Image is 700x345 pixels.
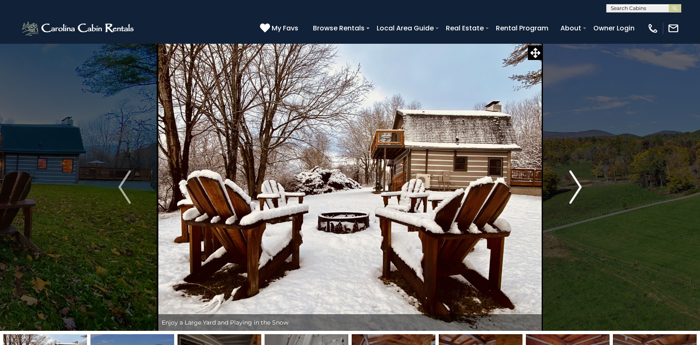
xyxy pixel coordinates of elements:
a: Local Area Guide [372,21,438,35]
img: arrow [569,170,582,204]
a: Rental Program [492,21,552,35]
img: White-1-2.png [21,20,136,37]
div: Enjoy a Large Yard and Playing in the Snow [157,314,542,331]
span: My Favs [272,23,298,33]
button: Previous [92,43,157,331]
img: phone-regular-white.png [647,22,659,34]
a: Browse Rentals [309,21,369,35]
a: Owner Login [589,21,639,35]
a: My Favs [260,23,300,34]
a: About [556,21,585,35]
button: Next [542,43,608,331]
a: Real Estate [442,21,488,35]
img: arrow [118,170,131,204]
img: mail-regular-white.png [667,22,679,34]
